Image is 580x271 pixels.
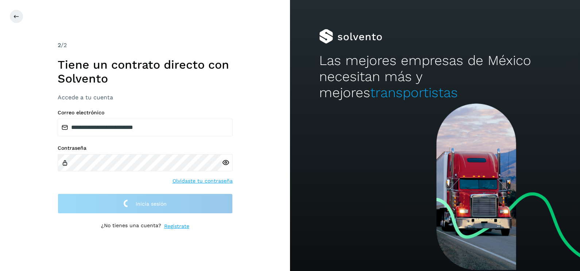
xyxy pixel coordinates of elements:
[58,41,233,50] div: /2
[58,194,233,214] button: Inicia sesión
[319,53,551,101] h2: Las mejores empresas de México necesitan más y mejores
[173,177,233,185] a: Olvidaste tu contraseña
[58,94,233,101] h3: Accede a tu cuenta
[58,58,233,86] h1: Tiene un contrato directo con Solvento
[164,222,189,230] a: Regístrate
[58,145,233,151] label: Contraseña
[101,222,161,230] p: ¿No tienes una cuenta?
[58,110,233,116] label: Correo electrónico
[370,85,458,100] span: transportistas
[58,42,61,49] span: 2
[136,201,167,206] span: Inicia sesión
